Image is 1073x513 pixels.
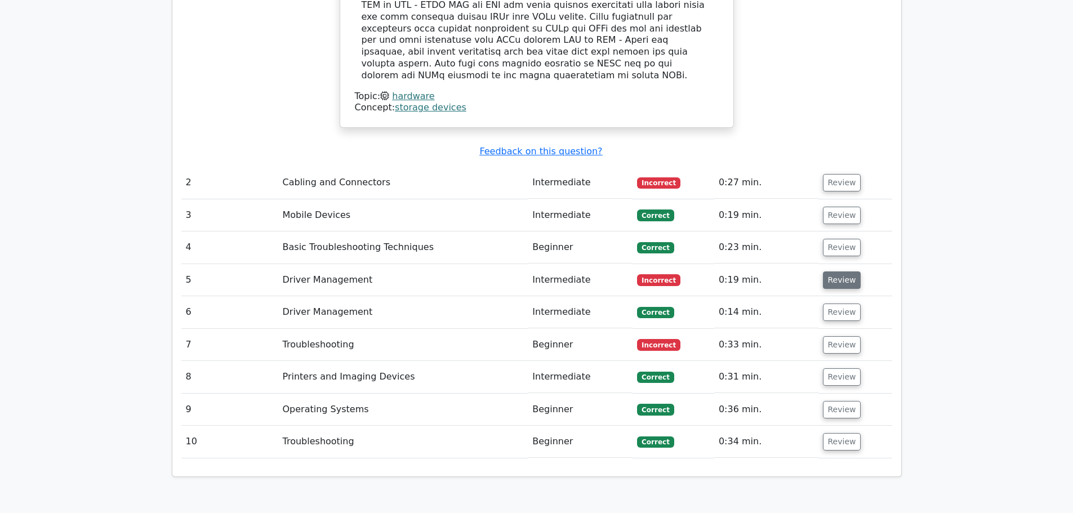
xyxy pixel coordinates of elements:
td: Intermediate [528,199,633,231]
td: 0:19 min. [714,264,818,296]
td: 0:31 min. [714,361,818,393]
td: Mobile Devices [278,199,528,231]
td: 3 [181,199,278,231]
button: Review [823,271,861,289]
button: Review [823,433,861,450]
button: Review [823,336,861,354]
td: 0:27 min. [714,167,818,199]
td: 8 [181,361,278,393]
td: Intermediate [528,167,633,199]
span: Correct [637,307,674,318]
span: Correct [637,404,674,415]
td: 6 [181,296,278,328]
button: Review [823,207,861,224]
span: Correct [637,209,674,221]
td: 2 [181,167,278,199]
div: Concept: [355,102,719,114]
td: 0:23 min. [714,231,818,264]
td: 0:33 min. [714,329,818,361]
td: Basic Troubleshooting Techniques [278,231,528,264]
td: Intermediate [528,264,633,296]
td: Driver Management [278,264,528,296]
td: Intermediate [528,361,633,393]
td: 5 [181,264,278,296]
button: Review [823,174,861,191]
span: Correct [637,242,674,253]
td: Operating Systems [278,394,528,426]
td: Troubleshooting [278,426,528,458]
td: Beginner [528,394,633,426]
td: 0:34 min. [714,426,818,458]
a: Feedback on this question? [479,146,602,157]
span: Incorrect [637,339,680,350]
span: Correct [637,436,674,448]
span: Incorrect [637,177,680,189]
td: 0:19 min. [714,199,818,231]
td: 7 [181,329,278,361]
a: storage devices [395,102,466,113]
div: Topic: [355,91,719,102]
td: Driver Management [278,296,528,328]
span: Incorrect [637,274,680,286]
td: Cabling and Connectors [278,167,528,199]
button: Review [823,401,861,418]
button: Review [823,368,861,386]
span: Correct [637,372,674,383]
button: Review [823,239,861,256]
td: 4 [181,231,278,264]
button: Review [823,304,861,321]
td: 0:14 min. [714,296,818,328]
td: 0:36 min. [714,394,818,426]
td: Intermediate [528,296,633,328]
td: Beginner [528,329,633,361]
a: hardware [392,91,434,101]
td: Printers and Imaging Devices [278,361,528,393]
td: 10 [181,426,278,458]
td: Beginner [528,426,633,458]
td: Beginner [528,231,633,264]
td: Troubleshooting [278,329,528,361]
td: 9 [181,394,278,426]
